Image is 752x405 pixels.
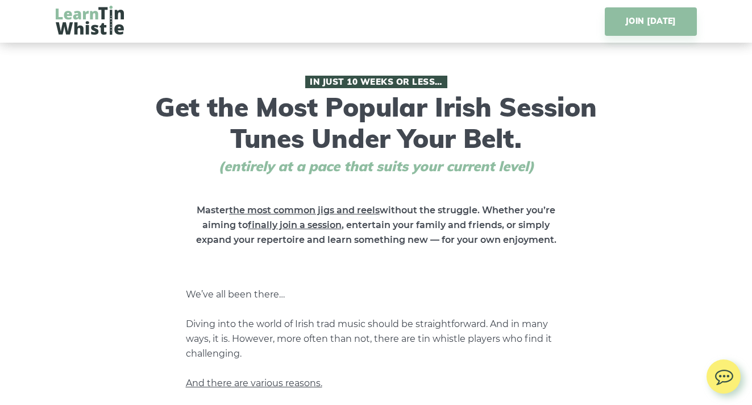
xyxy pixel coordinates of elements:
img: chat.svg [707,359,741,389]
span: finally join a session [248,220,342,230]
span: the most common jigs and reels [229,205,380,216]
h1: Get the Most Popular Irish Session Tunes Under Your Belt. [152,76,601,175]
strong: Master without the struggle. Whether you’re aiming to , entertain your family and friends, or sim... [196,205,556,245]
span: And there are various reasons. [186,378,322,389]
span: In Just 10 Weeks or Less… [305,76,447,88]
img: LearnTinWhistle.com [56,6,124,35]
a: JOIN [DATE] [605,7,696,36]
span: (entirely at a pace that suits your current level) [197,158,555,175]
